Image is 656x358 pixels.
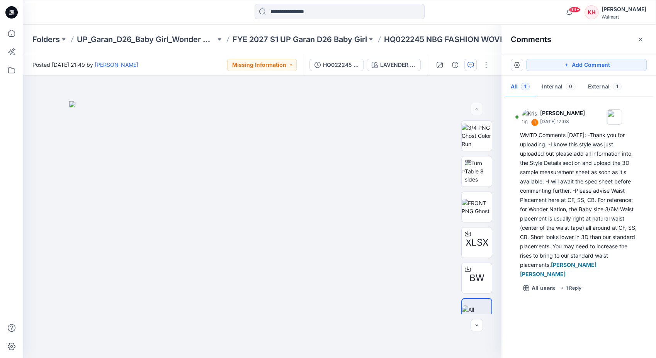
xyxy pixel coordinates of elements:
[585,5,598,19] div: KH
[531,119,539,126] div: 1
[465,159,492,183] img: Turn Table 8 sides
[582,77,628,97] button: External
[511,35,551,44] h2: Comments
[526,59,647,71] button: Add Comment
[532,283,555,293] p: All users
[462,305,491,322] img: All colorways
[569,7,580,13] span: 99+
[469,271,484,285] span: BW
[602,14,646,20] div: Walmart
[522,109,537,125] img: Kristin Veit
[77,34,216,45] a: UP_Garan_D26_Baby Girl_Wonder Nation
[521,83,530,90] span: 1
[449,59,461,71] button: Details
[380,61,416,69] div: LAVENDER SUNRISE
[32,34,60,45] a: Folders
[323,61,359,69] div: HQ022245 NBG FASHION WOVEN JOGGER 1
[505,77,536,97] button: All
[566,83,576,90] span: 0
[520,131,637,279] div: WMTD Comments [DATE]: -Thank you for uploading. -I know this style was just uploaded but please a...
[540,109,585,118] p: [PERSON_NAME]
[233,34,367,45] a: FYE 2027 S1 UP Garan D26 Baby Girl
[466,236,488,249] span: XLSX
[32,61,138,69] span: Posted [DATE] 21:49 by
[309,59,364,71] button: HQ022245 NBG FASHION WOVEN JOGGER 1
[367,59,421,71] button: LAVENDER SUNRISE
[536,77,582,97] button: Internal
[462,124,492,148] img: 3/4 PNG Ghost Color Run
[602,5,646,14] div: [PERSON_NAME]
[384,34,523,45] p: HQ022245 NBG FASHION WOVEN JOGGER 1
[613,83,622,90] span: 1
[520,271,566,277] span: [PERSON_NAME]
[540,118,585,126] p: [DATE] 17:03
[551,261,597,268] span: [PERSON_NAME]
[462,199,492,215] img: FRONT PNG Ghost
[520,282,558,294] button: All users
[95,61,138,68] a: [PERSON_NAME]
[566,284,581,292] div: 1 Reply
